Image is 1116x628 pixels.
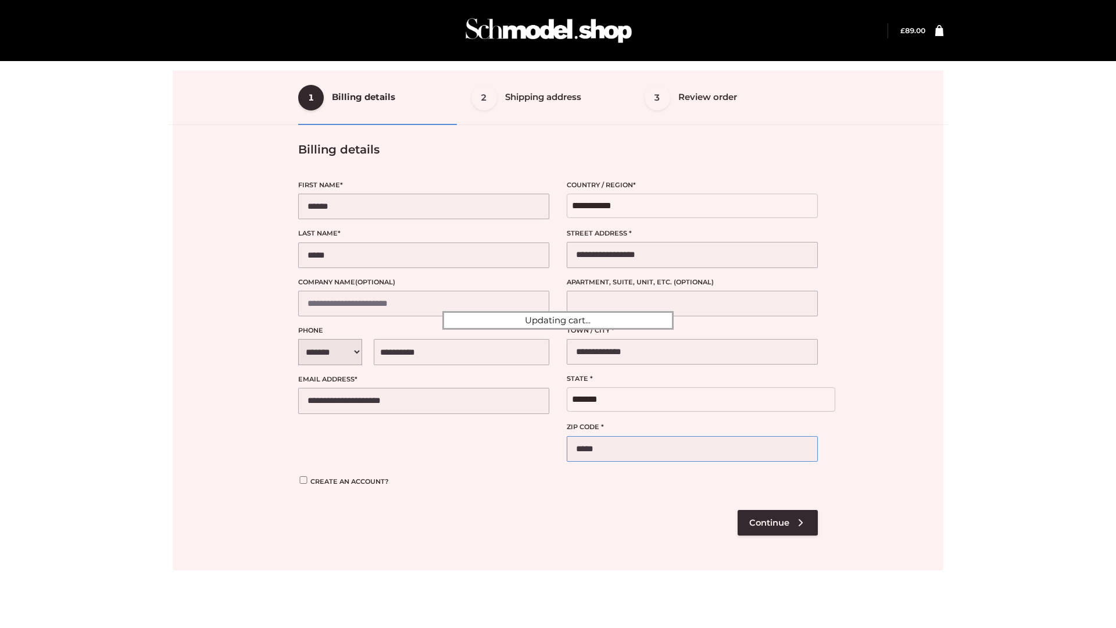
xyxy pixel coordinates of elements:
a: £89.00 [900,26,925,35]
div: Updating cart... [442,311,674,330]
span: £ [900,26,905,35]
bdi: 89.00 [900,26,925,35]
img: Schmodel Admin 964 [462,8,636,53]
